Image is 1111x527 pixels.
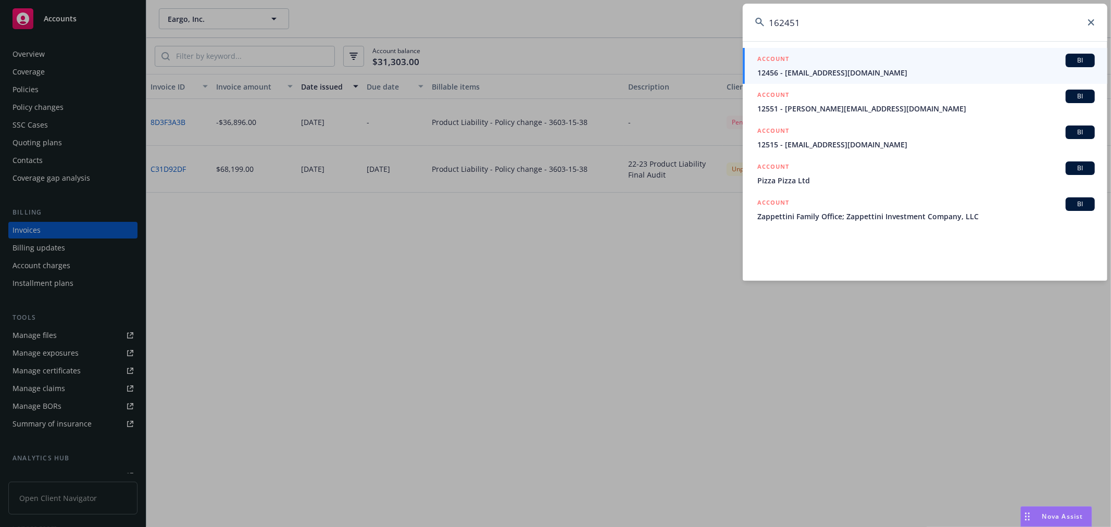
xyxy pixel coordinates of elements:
[1070,164,1091,173] span: BI
[757,139,1095,150] span: 12515 - [EMAIL_ADDRESS][DOMAIN_NAME]
[757,103,1095,114] span: 12551 - [PERSON_NAME][EMAIL_ADDRESS][DOMAIN_NAME]
[757,175,1095,186] span: Pizza Pizza Ltd
[1070,128,1091,137] span: BI
[743,120,1107,156] a: ACCOUNTBI12515 - [EMAIL_ADDRESS][DOMAIN_NAME]
[743,4,1107,41] input: Search...
[1070,92,1091,101] span: BI
[757,126,789,138] h5: ACCOUNT
[757,54,789,66] h5: ACCOUNT
[757,67,1095,78] span: 12456 - [EMAIL_ADDRESS][DOMAIN_NAME]
[757,211,1095,222] span: Zappettini Family Office; Zappettini Investment Company, LLC
[1021,507,1034,526] div: Drag to move
[757,90,789,102] h5: ACCOUNT
[757,197,789,210] h5: ACCOUNT
[757,161,789,174] h5: ACCOUNT
[743,192,1107,228] a: ACCOUNTBIZappettini Family Office; Zappettini Investment Company, LLC
[743,84,1107,120] a: ACCOUNTBI12551 - [PERSON_NAME][EMAIL_ADDRESS][DOMAIN_NAME]
[1070,56,1091,65] span: BI
[1070,199,1091,209] span: BI
[1042,512,1083,521] span: Nova Assist
[1020,506,1092,527] button: Nova Assist
[743,156,1107,192] a: ACCOUNTBIPizza Pizza Ltd
[743,48,1107,84] a: ACCOUNTBI12456 - [EMAIL_ADDRESS][DOMAIN_NAME]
